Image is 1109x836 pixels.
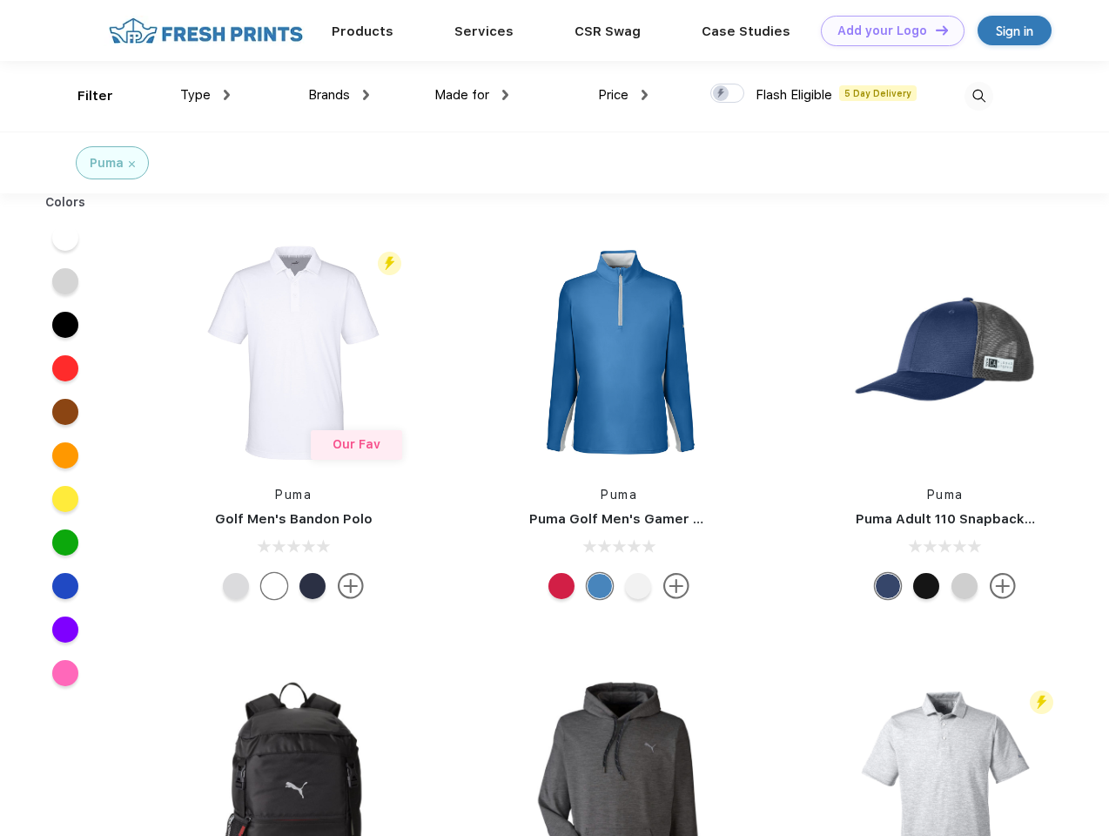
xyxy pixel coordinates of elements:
[363,90,369,100] img: dropdown.png
[575,24,641,39] a: CSR Swag
[529,511,804,527] a: Puma Golf Men's Gamer Golf Quarter-Zip
[332,24,393,39] a: Products
[548,573,575,599] div: Ski Patrol
[129,161,135,167] img: filter_cancel.svg
[178,237,409,469] img: func=resize&h=266
[625,573,651,599] div: Bright White
[224,90,230,100] img: dropdown.png
[77,86,113,106] div: Filter
[223,573,249,599] div: High Rise
[837,24,927,38] div: Add your Logo
[180,87,211,103] span: Type
[990,573,1016,599] img: more.svg
[1030,691,1053,714] img: flash_active_toggle.svg
[598,87,628,103] span: Price
[927,488,964,502] a: Puma
[454,24,514,39] a: Services
[333,437,380,451] span: Our Fav
[951,573,978,599] div: Quarry Brt Whit
[936,25,948,35] img: DT
[502,90,508,100] img: dropdown.png
[378,252,401,275] img: flash_active_toggle.svg
[601,488,637,502] a: Puma
[756,87,832,103] span: Flash Eligible
[90,154,124,172] div: Puma
[642,90,648,100] img: dropdown.png
[434,87,489,103] span: Made for
[32,193,99,212] div: Colors
[663,573,689,599] img: more.svg
[503,237,735,469] img: func=resize&h=266
[308,87,350,103] span: Brands
[913,573,939,599] div: Pma Blk with Pma Blk
[338,573,364,599] img: more.svg
[275,488,312,502] a: Puma
[996,21,1033,41] div: Sign in
[261,573,287,599] div: Bright White
[215,511,373,527] a: Golf Men's Bandon Polo
[830,237,1061,469] img: func=resize&h=266
[587,573,613,599] div: Bright Cobalt
[978,16,1052,45] a: Sign in
[875,573,901,599] div: Peacoat with Qut Shd
[839,85,917,101] span: 5 Day Delivery
[299,573,326,599] div: Navy Blazer
[104,16,308,46] img: fo%20logo%202.webp
[964,82,993,111] img: desktop_search.svg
